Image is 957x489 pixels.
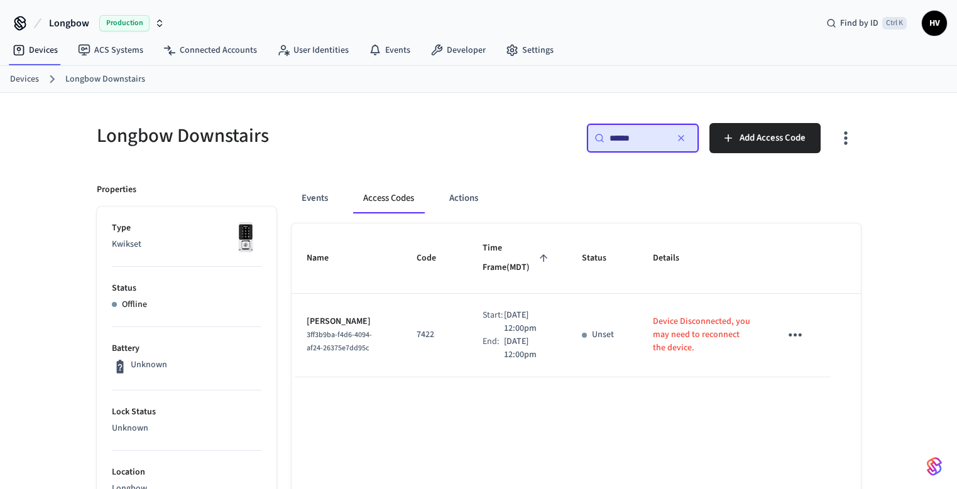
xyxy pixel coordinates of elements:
[592,328,614,341] p: Unset
[10,73,39,86] a: Devices
[483,309,504,335] div: Start:
[840,17,878,30] span: Find by ID
[3,39,68,62] a: Devices
[112,406,261,419] p: Lock Status
[359,39,420,62] a: Events
[112,238,261,251] p: Kwikset
[740,130,806,146] span: Add Access Code
[653,249,696,268] span: Details
[131,358,167,372] p: Unknown
[439,183,488,213] button: Actions
[504,309,552,335] p: [DATE] 12:00pm
[230,222,261,253] img: Kwikset Halo Touchscreen Wifi Enabled Smart Lock, Polished Chrome, Front
[68,39,153,62] a: ACS Systems
[307,249,345,268] span: Name
[504,335,552,362] p: [DATE] 12:00pm
[922,11,947,36] button: HV
[307,330,372,353] span: 3ff3b9ba-f4d6-4094-af24-26375e7dd95c
[816,12,917,35] div: Find by IDCtrl K
[112,466,261,479] p: Location
[292,183,861,213] div: ant example
[267,39,359,62] a: User Identities
[582,249,623,268] span: Status
[65,73,145,86] a: Longbow Downstairs
[653,315,751,355] p: Device Disconnected, you may need to reconnect the device.
[353,183,424,213] button: Access Codes
[112,422,261,435] p: Unknown
[307,315,386,328] p: [PERSON_NAME]
[483,239,552,278] span: Time Frame(MDT)
[97,183,136,196] p: Properties
[420,39,496,62] a: Developer
[882,17,907,30] span: Ctrl K
[112,282,261,295] p: Status
[709,123,821,153] button: Add Access Code
[99,15,150,31] span: Production
[483,335,504,362] div: End:
[97,123,471,149] h5: Longbow Downstairs
[112,222,261,235] p: Type
[923,12,946,35] span: HV
[292,223,861,377] table: sticky table
[122,298,147,311] p: Offline
[417,249,452,268] span: Code
[417,328,452,341] p: 7422
[153,39,267,62] a: Connected Accounts
[292,183,338,213] button: Events
[496,39,564,62] a: Settings
[927,456,942,476] img: SeamLogoGradient.69752ec5.svg
[49,16,89,31] span: Longbow
[112,342,261,355] p: Battery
